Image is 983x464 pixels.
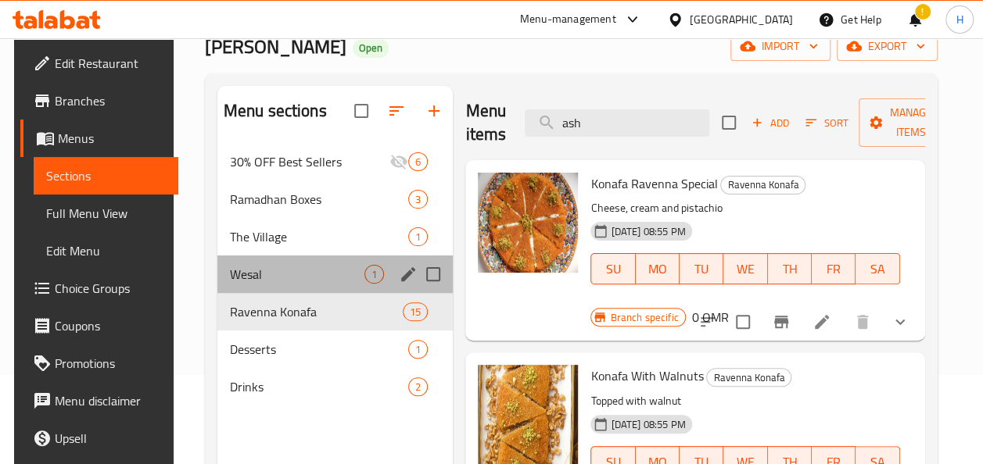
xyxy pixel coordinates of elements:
[686,258,717,280] span: TU
[881,303,919,341] button: show more
[605,417,691,432] span: [DATE] 08:55 PM
[353,39,389,58] div: Open
[408,227,428,246] div: items
[230,152,390,171] span: 30% OFF Best Sellers
[891,312,909,331] svg: Show Choices
[230,227,409,246] span: The Village
[721,176,805,194] span: Ravenna Konafa
[230,377,409,396] span: Drinks
[20,307,178,344] a: Coupons
[690,11,793,28] div: [GEOGRAPHIC_DATA]
[217,293,454,330] div: Ravenna Konafa15
[590,172,717,195] span: Konafa Ravenna Special
[805,114,848,132] span: Sort
[680,253,723,284] button: TU
[217,255,454,293] div: Wesal1edit
[205,29,346,64] span: [PERSON_NAME]
[409,380,427,394] span: 2
[365,267,383,282] span: 1
[408,340,428,359] div: items
[55,91,166,110] span: Branches
[795,111,859,135] span: Sort items
[605,224,691,239] span: [DATE] 08:55 PM
[230,190,409,209] div: Ramadhan Boxes
[46,241,166,260] span: Edit Menu
[409,230,427,244] span: 1
[217,137,454,412] nav: Menu sections
[862,258,893,280] span: SA
[689,303,726,341] button: sort-choices
[707,369,791,387] span: Ravenna Konafa
[396,262,420,286] button: edit
[743,37,818,56] span: import
[20,82,178,120] a: Branches
[730,32,831,61] button: import
[818,258,849,280] span: FR
[745,111,795,135] span: Add item
[217,143,454,180] div: 30% OFF Best Sellers6
[378,92,415,130] span: Sort sections
[762,303,800,341] button: Branch-specific-item
[46,204,166,223] span: Full Menu View
[590,253,635,284] button: SU
[520,10,616,29] div: Menu-management
[712,106,745,139] span: Select section
[20,120,178,157] a: Menus
[364,265,384,284] div: items
[230,302,403,321] span: Ravenna Konafa
[353,41,389,55] span: Open
[217,180,454,218] div: Ramadhan Boxes3
[597,258,629,280] span: SU
[34,157,178,195] a: Sections
[768,253,812,284] button: TH
[642,258,673,280] span: MO
[230,265,365,284] span: Wesal
[230,340,409,359] span: Desserts
[812,253,856,284] button: FR
[34,195,178,232] a: Full Menu View
[55,391,166,410] span: Menu disclaimer
[55,429,166,448] span: Upsell
[802,111,852,135] button: Sort
[956,11,963,28] span: H
[20,419,178,457] a: Upsell
[478,173,578,273] img: Konafa Ravenna Special
[723,253,767,284] button: WE
[55,316,166,335] span: Coupons
[20,344,178,382] a: Promotions
[46,166,166,185] span: Sections
[774,258,805,280] span: TH
[224,99,327,123] h2: Menu sections
[706,368,791,387] div: Ravenna Konafa
[55,54,166,73] span: Edit Restaurant
[345,95,378,127] span: Select all sections
[20,382,178,419] a: Menu disclaimer
[749,114,791,132] span: Add
[217,368,454,405] div: Drinks2
[409,342,427,357] span: 1
[404,305,427,319] span: 15
[745,111,795,135] button: Add
[55,354,166,373] span: Promotions
[849,37,925,56] span: export
[58,129,166,148] span: Menus
[34,232,178,269] a: Edit Menu
[55,279,166,298] span: Choice Groups
[415,92,453,130] button: Add section
[604,310,684,325] span: Branch specific
[730,258,761,280] span: WE
[409,192,427,207] span: 3
[813,312,831,331] a: Edit menu item
[525,109,709,137] input: search
[859,98,963,147] button: Manage items
[590,198,899,218] p: Cheese, cream and pistachio
[409,155,427,170] span: 6
[465,99,506,146] h2: Menu items
[844,303,881,341] button: delete
[217,218,454,255] div: The Village1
